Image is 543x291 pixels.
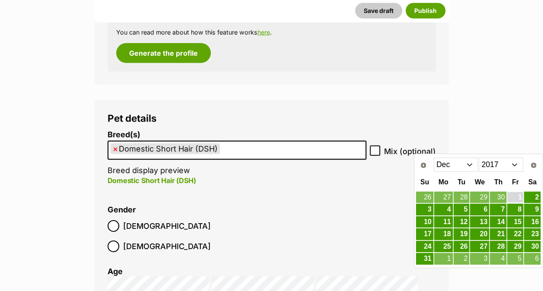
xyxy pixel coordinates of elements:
a: 20 [470,228,489,240]
a: Next [527,158,540,172]
span: [DEMOGRAPHIC_DATA] [123,220,211,232]
a: 14 [490,216,506,228]
a: 25 [434,241,453,253]
a: Prev [416,158,430,172]
a: 3 [416,204,433,215]
a: 4 [490,253,506,265]
a: 28 [490,241,506,253]
a: 4 [434,204,453,215]
a: 17 [416,228,433,240]
a: 16 [524,216,540,228]
span: Friday [512,178,519,186]
a: 12 [454,216,470,228]
span: Monday [438,178,448,186]
a: 8 [507,204,523,215]
a: 5 [454,204,470,215]
button: Publish [406,3,445,19]
span: Tuesday [457,178,465,186]
button: Save draft [355,3,402,19]
a: 19 [454,228,470,240]
a: 30 [490,192,506,203]
a: 2 [454,253,470,265]
a: 1 [507,192,523,203]
span: Sunday [420,178,429,186]
a: 31 [416,253,433,265]
li: Breed display preview [108,130,366,195]
a: 10 [416,216,433,228]
a: 29 [507,241,523,253]
label: Breed(s) [108,130,366,139]
a: 29 [470,192,489,203]
span: × [113,143,118,154]
a: 18 [434,228,453,240]
span: Saturday [528,178,537,186]
a: 1 [434,253,453,265]
p: Domestic Short Hair (DSH) [108,175,366,186]
span: Mix (optional) [384,145,436,157]
a: 9 [524,204,540,215]
a: 26 [454,241,470,253]
button: Generate the profile [116,43,211,63]
a: 26 [416,192,433,203]
a: 27 [470,241,489,253]
a: 23 [524,228,540,240]
a: 13 [470,216,489,228]
label: Age [108,267,123,276]
span: Next [530,162,537,169]
li: Domestic Short Hair (DSH) [111,143,220,154]
a: 6 [524,253,540,265]
p: You can read more about how this feature works . [116,28,427,37]
a: here [257,28,270,36]
a: 30 [524,241,540,253]
a: 6 [470,204,489,215]
span: Prev [420,162,427,169]
label: Gender [108,206,136,215]
a: 7 [490,204,506,215]
a: 15 [507,216,523,228]
span: Thursday [494,178,502,186]
a: 3 [470,253,489,265]
a: 5 [507,253,523,265]
a: 28 [454,192,470,203]
a: 2 [524,192,540,203]
a: 21 [490,228,506,240]
a: 27 [434,192,453,203]
a: 11 [434,216,453,228]
a: 24 [416,241,433,253]
a: 22 [507,228,523,240]
span: Wednesday [475,178,485,186]
span: [DEMOGRAPHIC_DATA] [123,240,211,252]
span: Pet details [108,112,157,124]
